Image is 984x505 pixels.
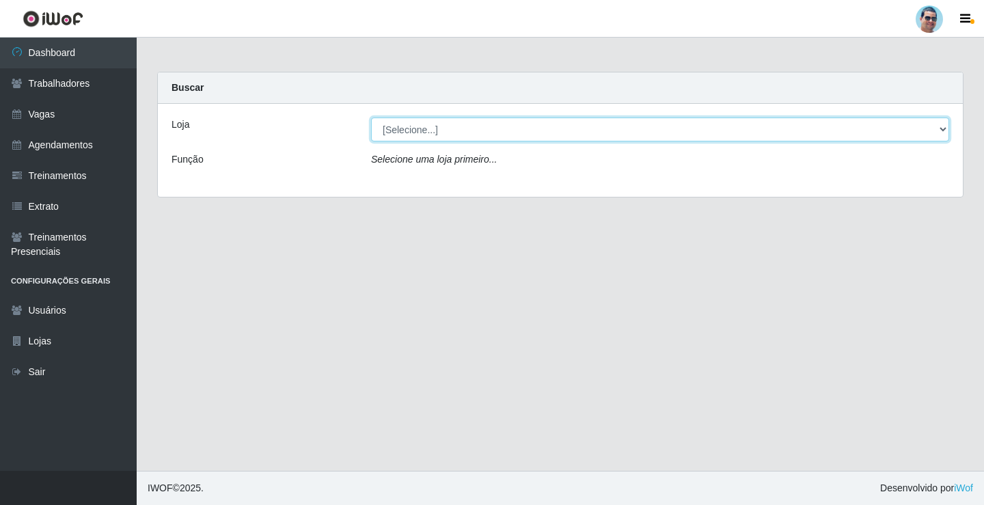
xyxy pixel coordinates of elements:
[172,82,204,93] strong: Buscar
[172,118,189,132] label: Loja
[148,482,173,493] span: IWOF
[148,481,204,495] span: © 2025 .
[880,481,973,495] span: Desenvolvido por
[954,482,973,493] a: iWof
[172,152,204,167] label: Função
[23,10,83,27] img: CoreUI Logo
[371,154,497,165] i: Selecione uma loja primeiro...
